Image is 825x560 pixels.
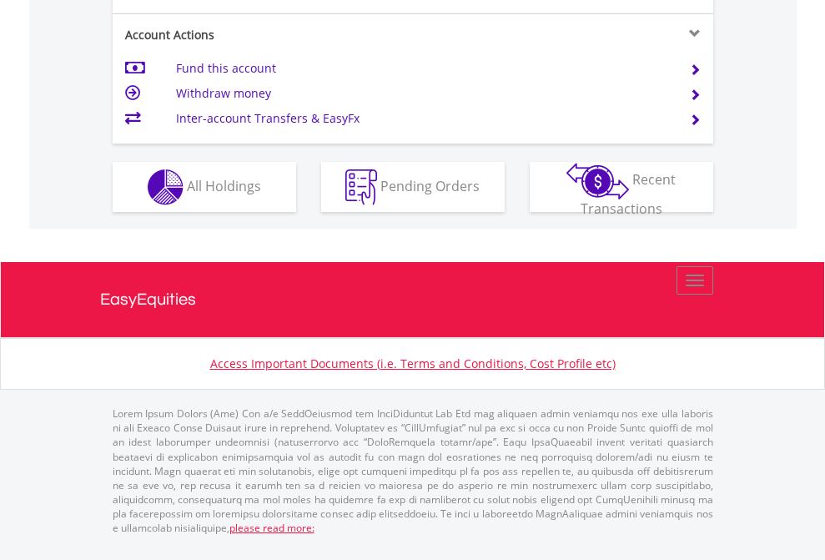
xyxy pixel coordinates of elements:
[113,27,413,43] div: Account Actions
[113,162,296,212] button: All Holdings
[345,169,377,205] img: pending_instructions-wht.png
[176,81,669,106] td: Withdraw money
[187,176,261,194] span: All Holdings
[176,56,669,81] td: Fund this account
[176,106,669,131] td: Inter-account Transfers & EasyFx
[229,521,314,535] a: please read more:
[566,163,629,199] img: transactions-zar-wht.png
[530,162,713,212] button: Recent Transactions
[210,356,616,371] a: Access Important Documents (i.e. Terms and Conditions, Cost Profile etc)
[321,162,505,212] button: Pending Orders
[380,176,480,194] span: Pending Orders
[100,262,726,337] a: EasyEquities
[148,169,184,205] img: holdings-wht.png
[113,406,713,535] p: Lorem Ipsum Dolors (Ame) Con a/e SeddOeiusmod tem InciDiduntut Lab Etd mag aliquaen admin veniamq...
